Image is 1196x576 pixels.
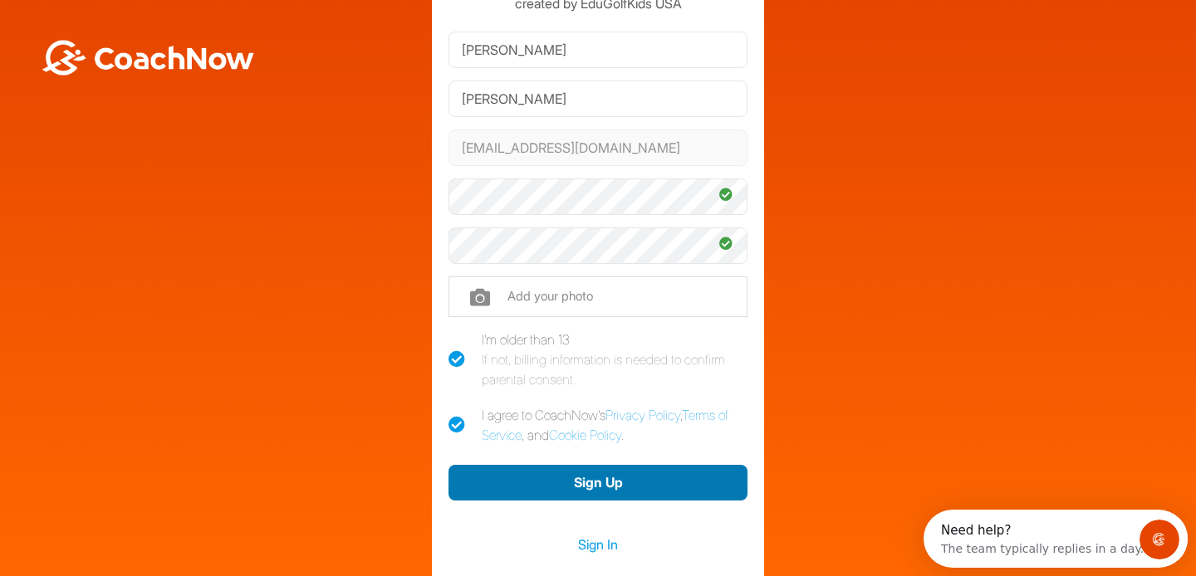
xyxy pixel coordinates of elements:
[40,40,256,76] img: BwLJSsUCoWCh5upNqxVrqldRgqLPVwmV24tXu5FoVAoFEpwwqQ3VIfuoInZCoVCoTD4vwADAC3ZFMkVEQFDAAAAAElFTkSuQmCC
[7,7,269,52] div: Open Intercom Messenger
[448,534,747,555] a: Sign In
[448,465,747,500] button: Sign Up
[482,349,747,389] div: If not, billing information is needed to confirm parental consent.
[448,405,747,445] label: I agree to CoachNow's , , and .
[1140,520,1179,559] iframe: Intercom live chat
[17,27,220,45] div: The team typically replies in a day.
[448,32,747,68] input: First Name
[448,129,747,166] input: Email
[549,427,621,443] a: Cookie Policy
[482,407,728,443] a: Terms of Service
[448,81,747,117] input: Last Name
[605,407,680,423] a: Privacy Policy
[924,510,1188,568] iframe: Intercom live chat discovery launcher
[482,329,747,389] div: I'm older than 13
[17,14,220,27] div: Need help?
